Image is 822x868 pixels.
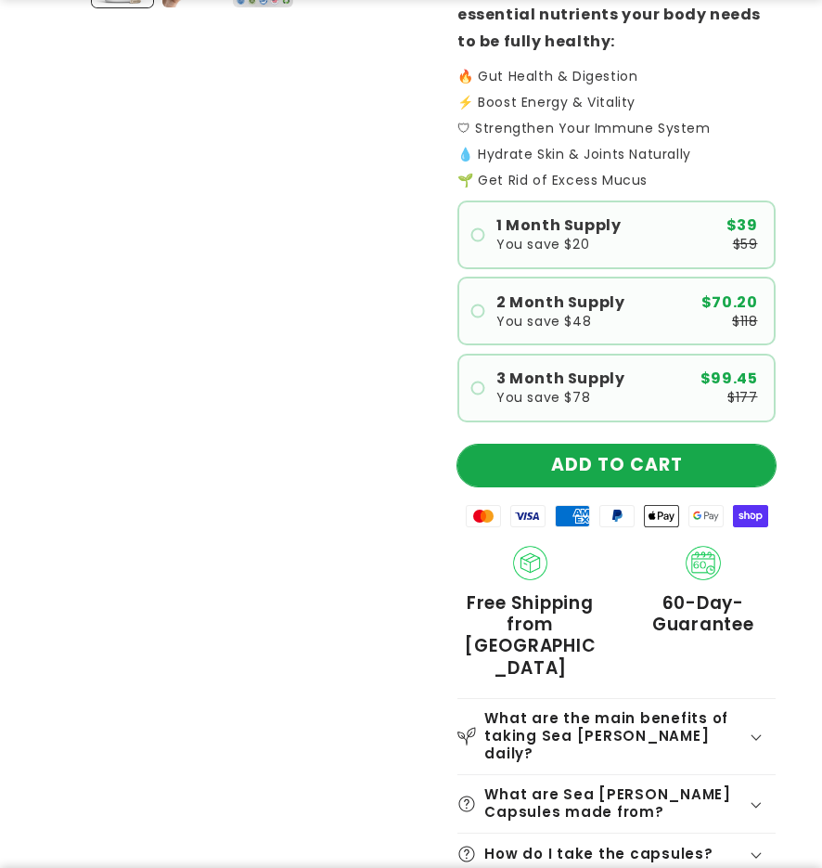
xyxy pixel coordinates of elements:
span: Free Shipping from [GEOGRAPHIC_DATA] [457,592,603,679]
p: 🌱 Get Rid of Excess Mucus [457,174,776,187]
span: 2 Month Supply [496,295,624,310]
span: You save $20 [496,238,589,251]
summary: What are Sea [PERSON_NAME] Capsules made from? [457,775,776,833]
span: You save $78 [496,391,590,404]
span: $70.20 [701,295,758,310]
img: 60_day_Guarantee.png [686,546,721,581]
span: 60-Day-Guarantee [631,592,777,636]
h2: What are Sea [PERSON_NAME] Capsules made from? [484,786,747,821]
summary: What are the main benefits of taking Sea [PERSON_NAME] daily? [457,699,776,774]
span: $99.45 [700,371,758,386]
h2: How do I take the capsules? [484,846,713,863]
span: You save $48 [496,315,591,328]
span: $59 [733,238,758,251]
img: Shipping.png [513,546,548,581]
span: $118 [732,315,757,328]
span: $39 [726,218,758,233]
span: $177 [727,391,757,404]
span: 1 Month Supply [496,218,621,233]
h2: What are the main benefits of taking Sea [PERSON_NAME] daily? [484,710,747,762]
p: 🔥 Gut Health & Digestion ⚡️ Boost Energy & Vitality 🛡 Strengthen Your Immune System 💧 Hydrate Ski... [457,70,776,161]
span: 3 Month Supply [496,371,624,386]
button: ADD TO CART [457,445,776,486]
